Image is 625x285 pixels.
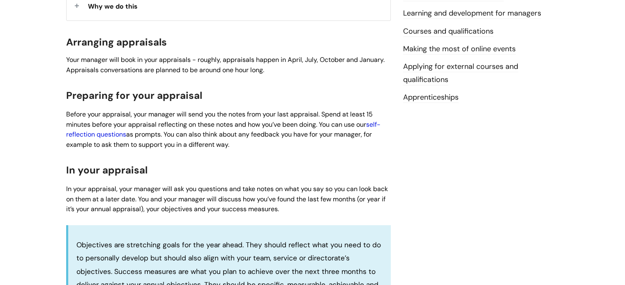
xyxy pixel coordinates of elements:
span: Preparing for your appraisal [66,89,202,102]
span: Before your appraisal, your manager will send you the notes from your last appraisal. Spend at le... [66,110,381,149]
a: Learning and development for managers [403,8,541,19]
a: Making the most of online events [403,44,516,55]
a: Applying for external courses and qualifications [403,62,518,85]
span: Your manager will book in your appraisals - roughly, appraisals happen in April, July, October an... [66,55,385,74]
span: Why we do this [88,2,138,11]
span: In your appraisal, your manager will ask you questions and take notes on what you say so you can ... [66,185,388,214]
a: Apprenticeships [403,92,459,103]
span: Arranging appraisals [66,36,167,48]
span: In your appraisal [66,164,148,176]
a: Courses and qualifications [403,26,494,37]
